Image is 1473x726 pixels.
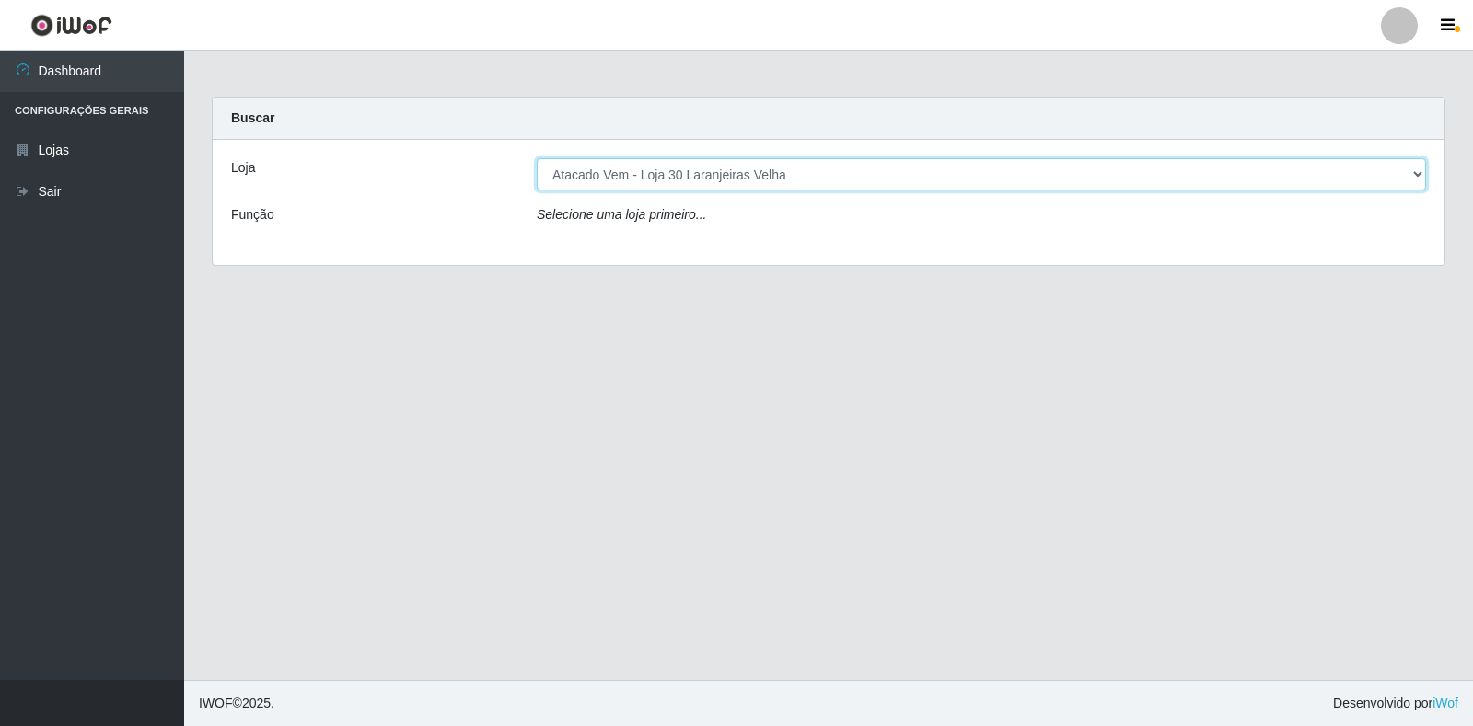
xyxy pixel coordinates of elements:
label: Loja [231,158,255,178]
label: Função [231,205,274,225]
a: iWof [1432,696,1458,710]
i: Selecione uma loja primeiro... [537,207,706,222]
span: Desenvolvido por [1333,694,1458,713]
span: IWOF [199,696,233,710]
img: CoreUI Logo [30,14,112,37]
strong: Buscar [231,110,274,125]
span: © 2025 . [199,694,274,713]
